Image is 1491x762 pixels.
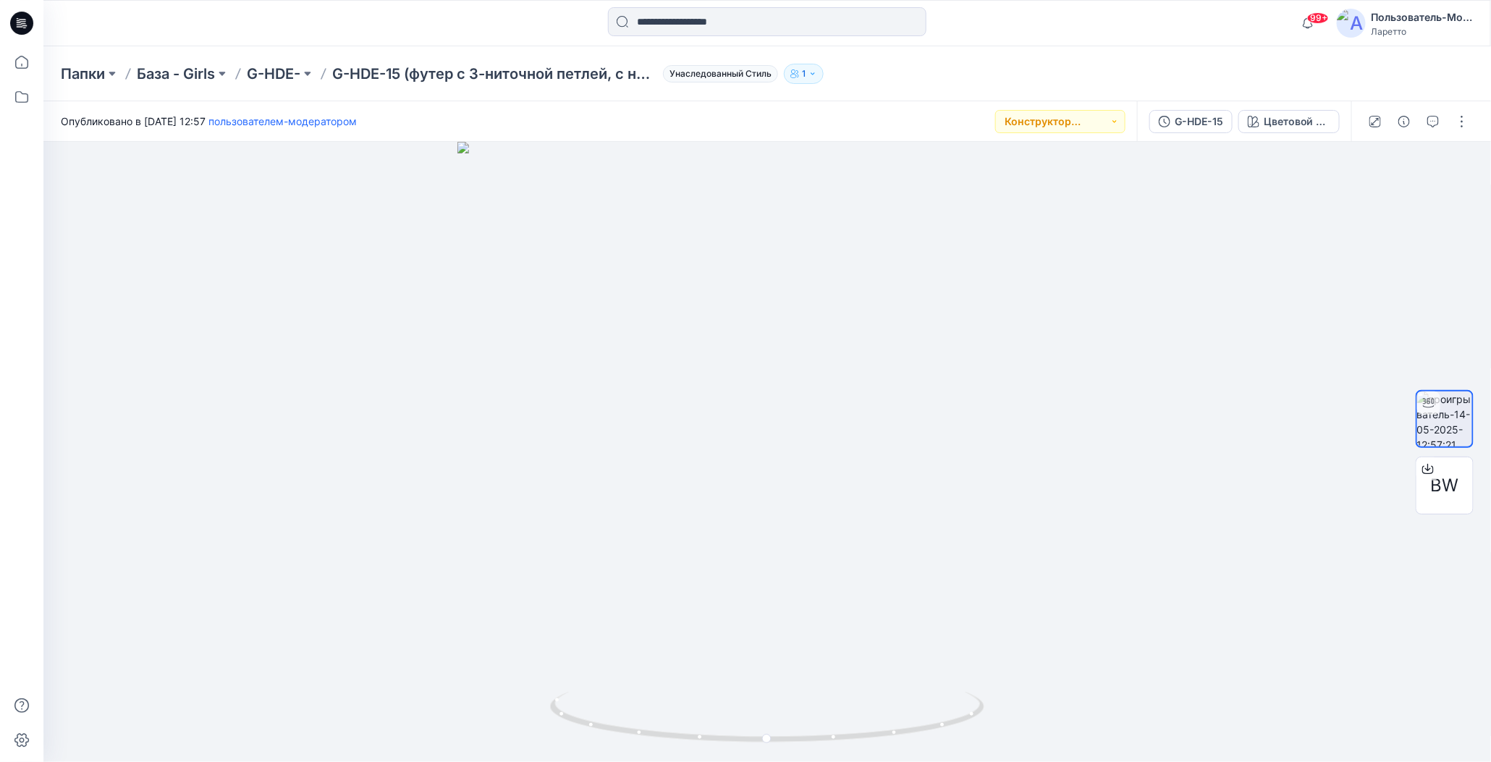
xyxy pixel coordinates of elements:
a: База - Girls [137,64,215,84]
button: 1 [784,64,824,84]
a: G-HDE- [247,64,300,84]
ya-tr-span: Унаследованный Стиль [670,67,772,80]
button: Унаследованный Стиль [657,64,778,84]
ya-tr-span: G-HDE-15 [1175,115,1223,127]
a: Папки [61,64,105,84]
p: 1 [802,66,806,82]
ya-tr-span: Цветовой путь 1 [1264,115,1346,127]
ya-tr-span: BW [1431,475,1459,496]
img: проигрыватель-14-05-2025-12:57:21 [1417,391,1472,446]
ya-tr-span: База - Girls [137,65,215,82]
a: пользователем-модератором [208,115,357,127]
ya-tr-span: Папки [61,65,105,82]
ya-tr-span: Ларетто [1372,26,1407,37]
img: аватар [1337,9,1366,38]
ya-tr-span: Опубликовано в [DATE] 12:57 [61,115,206,127]
button: Цветовой путь 1 [1238,110,1340,133]
ya-tr-span: G-HDE-15 (футер с 3-ниточной петлей, с начесом, хлопок 80 %, полиэстер 20 %) [332,65,919,82]
button: Подробные сведения [1393,110,1416,133]
span: 99+ [1307,12,1329,24]
ya-tr-span: G-HDE- [247,65,300,82]
button: G-HDE-15 [1149,110,1233,133]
